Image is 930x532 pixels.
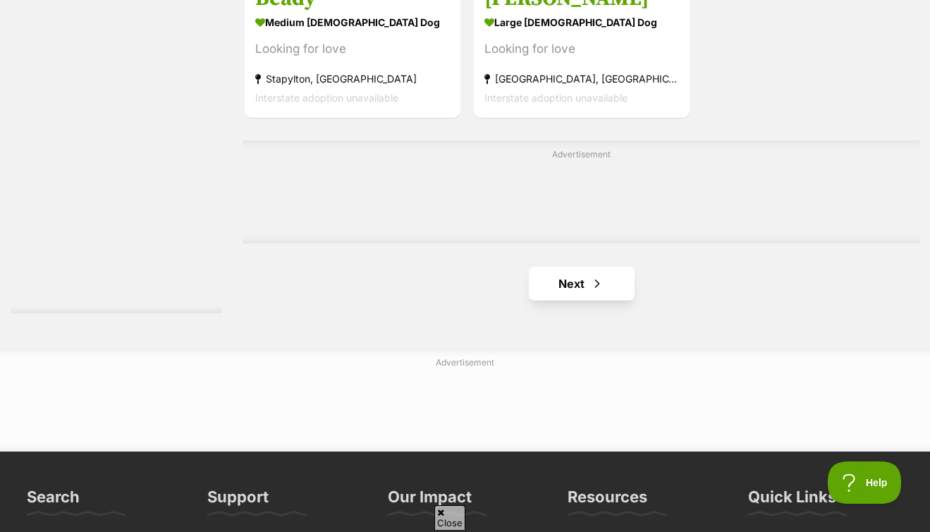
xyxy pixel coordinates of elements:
[484,12,679,32] strong: large [DEMOGRAPHIC_DATA] Dog
[388,487,472,515] h3: Our Impact
[568,487,647,515] h3: Resources
[243,267,919,301] nav: Pagination
[484,40,679,59] div: Looking for love
[434,505,465,530] span: Close
[255,12,450,32] strong: medium [DEMOGRAPHIC_DATA] Dog
[484,92,628,104] span: Interstate adoption unavailable
[207,487,269,515] h3: Support
[255,69,450,88] strong: Stapylton, [GEOGRAPHIC_DATA]
[484,69,679,88] strong: [GEOGRAPHIC_DATA], [GEOGRAPHIC_DATA]
[27,487,80,515] h3: Search
[748,487,836,515] h3: Quick Links
[255,92,398,104] span: Interstate adoption unavailable
[243,140,919,243] div: Advertisement
[828,461,902,504] iframe: Help Scout Beacon - Open
[529,267,635,301] a: Next page
[255,40,450,59] div: Looking for love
